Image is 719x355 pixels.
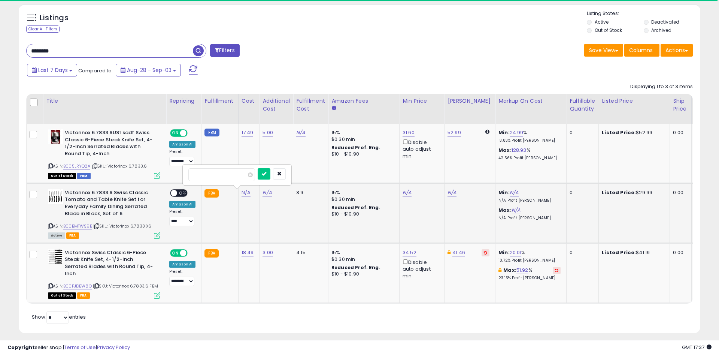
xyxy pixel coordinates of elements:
[242,249,254,256] a: 18.49
[448,97,492,105] div: [PERSON_NAME]
[673,189,685,196] div: 0.00
[97,344,130,351] a: Privacy Policy
[682,344,712,351] span: 2025-09-11 17:37 GMT
[204,189,218,198] small: FBA
[448,129,461,136] a: 52.99
[331,211,394,217] div: $10 - $10.90
[584,44,623,57] button: Save View
[403,129,415,136] a: 31.60
[498,267,561,281] div: %
[63,283,92,289] a: B00FJDEW8O
[40,13,69,23] h5: Listings
[65,129,156,159] b: Victorinox 6.7833.6US1 sadf Swiss Classic 6-Piece Steak Knife Set, 4-1/2-Inch Serrated Blades wit...
[331,271,394,277] div: $10 - $10.90
[48,292,76,299] span: All listings that are currently out of stock and unavailable for purchase on Amazon
[673,129,685,136] div: 0.00
[48,249,63,264] img: 41QolGD+mML._SL40_.jpg
[498,147,512,154] b: Max:
[448,189,456,196] a: N/A
[263,189,271,196] a: N/A
[516,267,528,274] a: 51.92
[116,64,181,76] button: Aug-28 - Sep-03
[169,97,198,105] div: Repricing
[48,129,63,144] img: 41j+KY5RpBL._SL40_.jpg
[46,97,163,105] div: Title
[403,249,416,256] a: 34.52
[296,129,305,136] a: N/A
[498,207,512,214] b: Max:
[673,97,688,113] div: Ship Price
[602,249,636,256] b: Listed Price:
[331,136,394,143] div: $0.30 min
[510,189,519,196] a: N/A
[498,249,561,263] div: %
[403,138,439,160] div: Disable auto adjust min
[26,25,60,33] div: Clear All Filters
[587,10,700,17] p: Listing States:
[570,129,593,136] div: 0
[331,249,394,256] div: 15%
[498,138,561,143] p: 13.83% Profit [PERSON_NAME]
[403,189,412,196] a: N/A
[65,189,156,219] b: Victorinox 6.7833.6 Swiss Classic Tomato and Table Knife Set for Everyday Family Dining Serrated ...
[498,97,563,105] div: Markup on Cost
[263,129,273,136] a: 5.00
[630,83,693,90] div: Displaying 1 to 3 of 3 items
[64,344,96,351] a: Terms of Use
[498,147,561,161] div: %
[78,67,113,74] span: Compared to:
[210,44,239,57] button: Filters
[570,249,593,256] div: 0
[169,261,195,268] div: Amazon AI
[602,249,664,256] div: $41.19
[169,209,195,226] div: Preset:
[602,97,667,105] div: Listed Price
[48,232,65,239] span: All listings currently available for purchase on Amazon
[48,173,76,179] span: All listings that are currently out of stock and unavailable for purchase on Amazon
[65,249,156,279] b: Victorinox Swiss Classic 6-Piece Steak Knife Set, 4-1/2-Inch Serrated Blades with Round Tip, 4-Inch
[186,250,198,256] span: OFF
[331,97,396,105] div: Amazon Fees
[498,258,561,263] p: 10.72% Profit [PERSON_NAME]
[452,249,465,256] a: 41.46
[296,249,322,256] div: 4.15
[602,129,636,136] b: Listed Price:
[171,130,180,136] span: ON
[204,97,235,105] div: Fulfillment
[63,163,90,169] a: B005LRYQ2A
[48,129,160,178] div: ASIN:
[91,163,147,169] span: | SKU: Victorinox 6.7833.6
[127,66,172,74] span: Aug-28 - Sep-03
[331,264,380,271] b: Reduced Prof. Rng.
[570,97,595,113] div: Fulfillable Quantity
[169,149,195,166] div: Preset:
[93,223,152,229] span: | SKU: Victorinox 6.7833 X6
[629,46,653,54] span: Columns
[242,97,257,105] div: Cost
[498,189,510,196] b: Min:
[7,344,35,351] strong: Copyright
[498,276,561,281] p: 23.15% Profit [PERSON_NAME]
[171,250,180,256] span: ON
[48,189,160,238] div: ASIN:
[242,189,251,196] a: N/A
[169,269,195,286] div: Preset:
[498,249,510,256] b: Min:
[570,189,593,196] div: 0
[403,258,439,280] div: Disable auto adjust min
[204,129,219,136] small: FBM
[32,313,86,321] span: Show: entries
[331,204,380,211] b: Reduced Prof. Rng.
[510,249,522,256] a: 20.01
[495,94,567,124] th: The percentage added to the cost of goods (COGS) that forms the calculator for Min & Max prices.
[77,173,91,179] span: FBM
[602,129,664,136] div: $52.99
[673,249,685,256] div: 0.00
[331,144,380,151] b: Reduced Prof. Rng.
[595,19,609,25] label: Active
[602,189,636,196] b: Listed Price:
[263,249,273,256] a: 3.00
[66,232,79,239] span: FBA
[93,283,158,289] span: | SKU: Victorinox 6.7833.6 FBM
[331,129,394,136] div: 15%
